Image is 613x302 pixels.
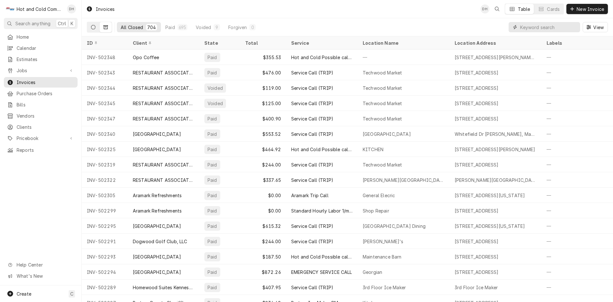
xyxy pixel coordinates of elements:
div: INV-502345 [82,96,128,111]
div: — [358,50,450,65]
div: Paid [207,238,218,245]
div: Techwood Market [363,100,402,107]
div: $0.00 [240,188,286,203]
div: [STREET_ADDRESS] [455,115,499,122]
span: Calendar [17,45,74,51]
div: Paid [207,269,218,275]
div: Hot and Cold Possible call Back [291,54,352,61]
div: $244.00 [240,234,286,249]
span: Estimates [17,56,74,63]
div: All Closed [121,24,143,31]
div: Forgiven [228,24,247,31]
div: [PERSON_NAME][GEOGRAPHIC_DATA] [363,177,444,183]
div: Total [245,40,280,46]
a: Bills [4,99,78,110]
div: DH [67,4,76,13]
div: Aramark Refreshments [133,192,182,199]
div: INV-502291 [82,234,128,249]
button: Search anythingCtrlK [4,18,78,29]
div: $400.90 [240,111,286,126]
div: Daryl Harris's Avatar [481,4,489,13]
div: Voided [207,100,223,107]
div: RESTAURANT ASSOCIATES / Warner [133,161,194,168]
span: Purchase Orders [17,90,74,97]
div: RESTAURANT ASSOCIATES / Warner [133,85,194,91]
div: Daryl Harris's Avatar [67,4,76,13]
a: Purchase Orders [4,88,78,99]
div: [GEOGRAPHIC_DATA] Dining [363,223,426,229]
div: [STREET_ADDRESS] [455,207,499,214]
div: Service Call (TRIP) [291,238,333,245]
div: Paid [207,177,218,183]
div: [STREET_ADDRESS][PERSON_NAME]. 30030 [455,54,536,61]
div: [GEOGRAPHIC_DATA] [133,269,181,275]
div: INV-502293 [82,249,128,264]
div: Service Call (TRIP) [291,69,333,76]
a: Reports [4,145,78,155]
div: Service Call (TRIP) [291,100,333,107]
div: [GEOGRAPHIC_DATA] [133,146,181,153]
div: Shop Repair [363,207,389,214]
div: Service Call (TRIP) [291,177,333,183]
div: INV-502325 [82,142,128,157]
div: State [204,40,235,46]
div: Paid [207,115,218,122]
div: RESTAURANT ASSOCIATES / Warner [133,177,194,183]
div: RESTAURANT ASSOCIATES / Warner [133,100,194,107]
div: Paid [207,161,218,168]
span: Search anything [15,20,50,27]
div: Paid [207,253,218,260]
div: [GEOGRAPHIC_DATA] [363,131,411,137]
span: View [592,24,605,31]
div: [STREET_ADDRESS] [455,69,499,76]
div: [STREET_ADDRESS] [455,85,499,91]
div: $464.92 [240,142,286,157]
div: Paid [165,24,175,31]
div: $407.95 [240,280,286,295]
div: Service Call (TRIP) [291,131,333,137]
div: INV-502294 [82,264,128,280]
div: Hot and Cold Possible call Back [291,146,352,153]
div: Opo Coffee [133,54,159,61]
div: Georgian [363,269,382,275]
div: $872.26 [240,264,286,280]
div: $476.00 [240,65,286,80]
span: Reports [17,147,74,153]
div: H [6,4,15,13]
div: INV-502347 [82,111,128,126]
div: Paid [207,207,218,214]
div: Labels [547,40,613,46]
span: Pricebook [17,135,65,142]
div: INV-502340 [82,126,128,142]
div: KITCHEN [363,146,383,153]
div: Paid [207,223,218,229]
button: Open search [492,4,502,14]
div: [STREET_ADDRESS][US_STATE] [455,223,525,229]
span: Bills [17,101,74,108]
div: Service Call (TRIP) [291,284,333,291]
div: Service Call (TRIP) [291,223,333,229]
div: DH [481,4,489,13]
div: Homewood Suites Kennesaw [133,284,194,291]
button: View [583,22,608,32]
button: New Invoice [566,4,608,14]
div: Techwood Market [363,69,402,76]
div: Cards [547,6,560,12]
div: Techwood Market [363,161,402,168]
div: [STREET_ADDRESS] [455,269,499,275]
span: Create [17,291,31,297]
div: Paid [207,146,218,153]
div: Service Call (TRIP) [291,161,333,168]
div: INV-502344 [82,80,128,96]
span: Vendors [17,112,74,119]
div: Paid [207,69,218,76]
div: $615.32 [240,218,286,234]
a: Go to Jobs [4,65,78,76]
a: Calendar [4,43,78,53]
span: Clients [17,124,74,130]
input: Keyword search [520,22,577,32]
div: 704 [147,24,156,31]
div: [PERSON_NAME][GEOGRAPHIC_DATA], [GEOGRAPHIC_DATA] [455,177,536,183]
span: Help Center [17,261,74,268]
div: 695 [179,24,186,31]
